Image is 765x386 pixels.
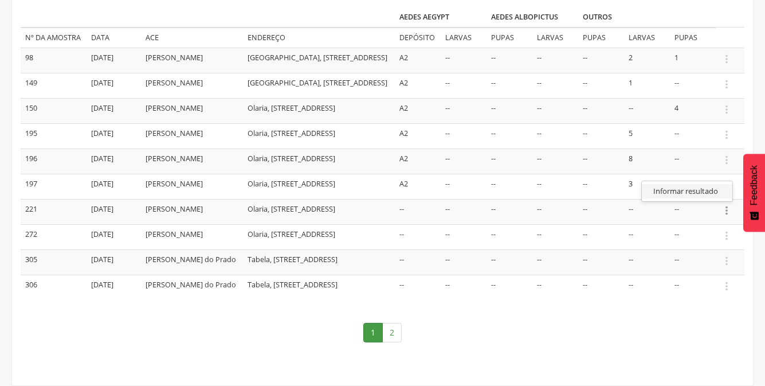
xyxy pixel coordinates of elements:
[624,149,670,174] td: 8
[578,73,624,98] td: --
[441,174,487,199] td: --
[624,224,670,249] td: --
[532,28,578,48] td: Larvas
[87,249,141,275] td: [DATE]
[578,149,624,174] td: --
[21,73,87,98] td: 149
[578,249,624,275] td: --
[141,73,243,98] td: [PERSON_NAME]
[87,123,141,149] td: [DATE]
[487,48,532,73] td: --
[720,154,733,166] i: 
[670,199,716,224] td: --
[441,73,487,98] td: --
[441,123,487,149] td: --
[532,275,578,299] td: --
[624,275,670,299] td: --
[487,7,578,28] th: Aedes albopictus
[243,48,395,73] td: [GEOGRAPHIC_DATA], [STREET_ADDRESS]
[395,48,441,73] td: A2
[624,123,670,149] td: 5
[670,275,716,299] td: --
[532,149,578,174] td: --
[487,249,532,275] td: --
[532,123,578,149] td: --
[487,174,532,199] td: --
[141,199,243,224] td: [PERSON_NAME]
[642,184,732,198] a: Informar resultado
[670,28,716,48] td: Pupas
[720,204,733,217] i: 
[624,73,670,98] td: 1
[441,28,487,48] td: Larvas
[624,249,670,275] td: --
[141,98,243,123] td: [PERSON_NAME]
[749,165,759,205] span: Feedback
[487,123,532,149] td: --
[441,149,487,174] td: --
[382,323,402,342] a: 2
[624,98,670,123] td: --
[720,103,733,116] i: 
[670,48,716,73] td: 1
[87,224,141,249] td: [DATE]
[624,48,670,73] td: 2
[21,199,87,224] td: 221
[21,28,87,48] td: Nº da amostra
[243,199,395,224] td: Olaria, [STREET_ADDRESS]
[720,229,733,242] i: 
[743,154,765,232] button: Feedback - Mostrar pesquisa
[670,123,716,149] td: --
[21,98,87,123] td: 150
[532,48,578,73] td: --
[578,174,624,199] td: --
[670,98,716,123] td: 4
[487,275,532,299] td: --
[441,98,487,123] td: --
[532,174,578,199] td: --
[487,73,532,98] td: --
[87,275,141,299] td: [DATE]
[141,48,243,73] td: [PERSON_NAME]
[21,249,87,275] td: 305
[243,73,395,98] td: [GEOGRAPHIC_DATA], [STREET_ADDRESS]
[720,53,733,65] i: 
[87,174,141,199] td: [DATE]
[87,48,141,73] td: [DATE]
[395,123,441,149] td: A2
[141,174,243,199] td: [PERSON_NAME]
[441,275,487,299] td: --
[578,199,624,224] td: --
[141,123,243,149] td: [PERSON_NAME]
[578,98,624,123] td: --
[578,123,624,149] td: --
[243,275,395,299] td: Tabela, [STREET_ADDRESS]
[670,73,716,98] td: --
[87,199,141,224] td: [DATE]
[141,28,243,48] td: ACE
[670,149,716,174] td: --
[395,149,441,174] td: A2
[578,7,670,28] th: Outros
[670,224,716,249] td: --
[21,174,87,199] td: 197
[487,149,532,174] td: --
[670,249,716,275] td: --
[87,73,141,98] td: [DATE]
[395,73,441,98] td: A2
[441,249,487,275] td: --
[532,199,578,224] td: --
[141,224,243,249] td: [PERSON_NAME]
[395,98,441,123] td: A2
[395,174,441,199] td: A2
[87,149,141,174] td: [DATE]
[720,280,733,293] i: 
[532,73,578,98] td: --
[141,275,243,299] td: [PERSON_NAME] do Prado
[624,174,670,199] td: 3
[363,323,383,342] a: 1
[624,28,670,48] td: Larvas
[141,249,243,275] td: [PERSON_NAME] do Prado
[395,275,441,299] td: --
[720,179,733,192] i: 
